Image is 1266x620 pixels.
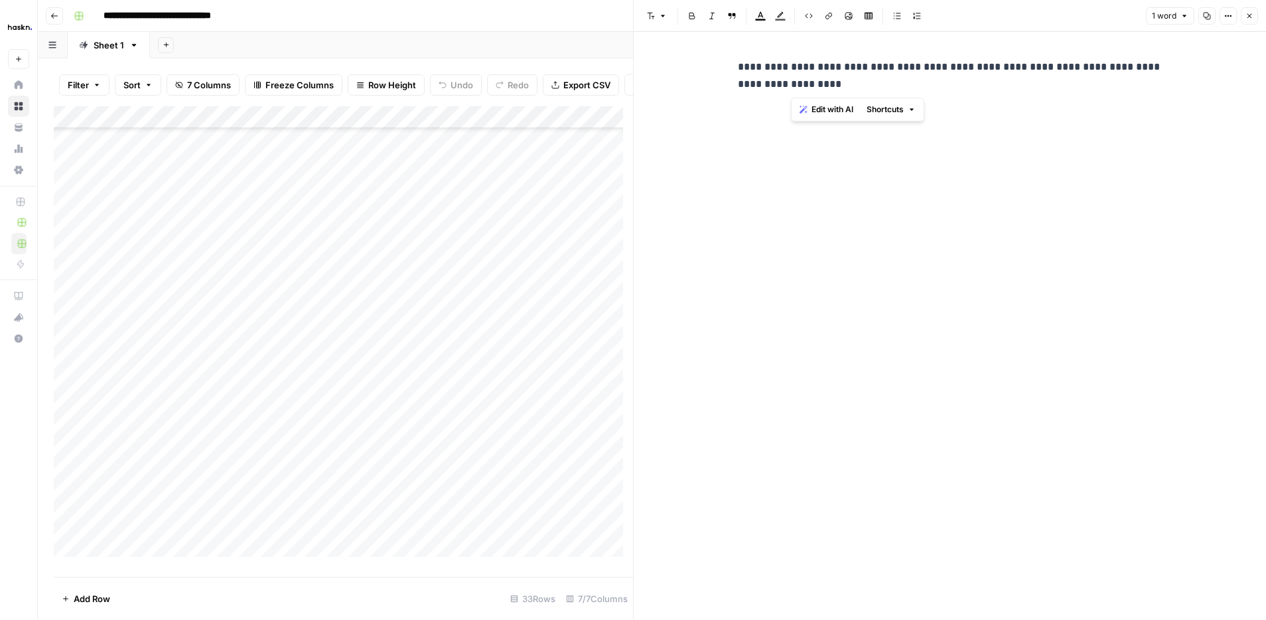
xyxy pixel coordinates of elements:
[861,101,921,118] button: Shortcuts
[8,96,29,117] a: Browse
[563,78,610,92] span: Export CSV
[505,588,561,609] div: 33 Rows
[167,74,240,96] button: 7 Columns
[59,74,109,96] button: Filter
[811,104,853,116] span: Edit with AI
[8,138,29,159] a: Usage
[123,78,141,92] span: Sort
[8,15,32,39] img: Haskn Logo
[245,74,342,96] button: Freeze Columns
[1152,10,1176,22] span: 1 word
[8,159,29,181] a: Settings
[543,74,619,96] button: Export CSV
[54,588,118,609] button: Add Row
[1146,7,1194,25] button: 1 word
[68,78,89,92] span: Filter
[451,78,473,92] span: Undo
[8,285,29,307] a: AirOps Academy
[115,74,161,96] button: Sort
[68,32,150,58] a: Sheet 1
[187,78,231,92] span: 7 Columns
[265,78,334,92] span: Freeze Columns
[8,328,29,349] button: Help + Support
[368,78,416,92] span: Row Height
[430,74,482,96] button: Undo
[794,101,859,118] button: Edit with AI
[487,74,537,96] button: Redo
[8,307,29,328] button: What's new?
[74,592,110,605] span: Add Row
[348,74,425,96] button: Row Height
[94,39,124,52] div: Sheet 1
[561,588,633,609] div: 7/7 Columns
[508,78,529,92] span: Redo
[8,117,29,138] a: Your Data
[867,104,904,116] span: Shortcuts
[9,307,29,327] div: What's new?
[8,74,29,96] a: Home
[8,11,29,44] button: Workspace: Haskn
